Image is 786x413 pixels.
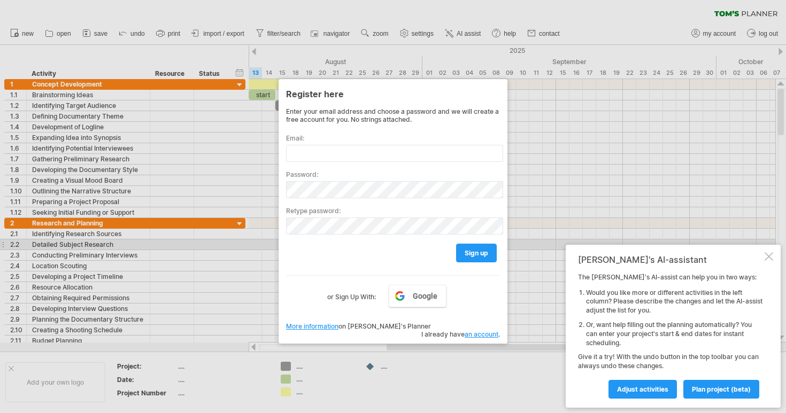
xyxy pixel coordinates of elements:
li: Would you like more or different activities in the left column? Please describe the changes and l... [586,289,762,315]
span: plan project (beta) [692,385,751,393]
label: Retype password: [286,207,500,215]
a: an account [465,330,498,338]
a: More information [286,322,338,330]
span: Google [413,292,437,300]
div: The [PERSON_NAME]'s AI-assist can help you in two ways: Give it a try! With the undo button in th... [578,273,762,398]
a: Google [389,285,446,307]
a: Adjust activities [608,380,677,399]
span: on [PERSON_NAME]'s Planner [286,322,431,330]
a: sign up [456,244,497,262]
span: I already have . [421,330,500,338]
label: Email: [286,134,500,142]
span: sign up [465,249,488,257]
div: Enter your email address and choose a password and we will create a free account for you. No stri... [286,107,500,123]
div: [PERSON_NAME]'s AI-assistant [578,254,762,265]
div: Register here [286,84,500,103]
span: Adjust activities [617,385,668,393]
li: Or, want help filling out the planning automatically? You can enter your project's start & end da... [586,321,762,347]
a: plan project (beta) [683,380,759,399]
label: Password: [286,170,500,178]
label: or Sign Up With: [327,285,376,303]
